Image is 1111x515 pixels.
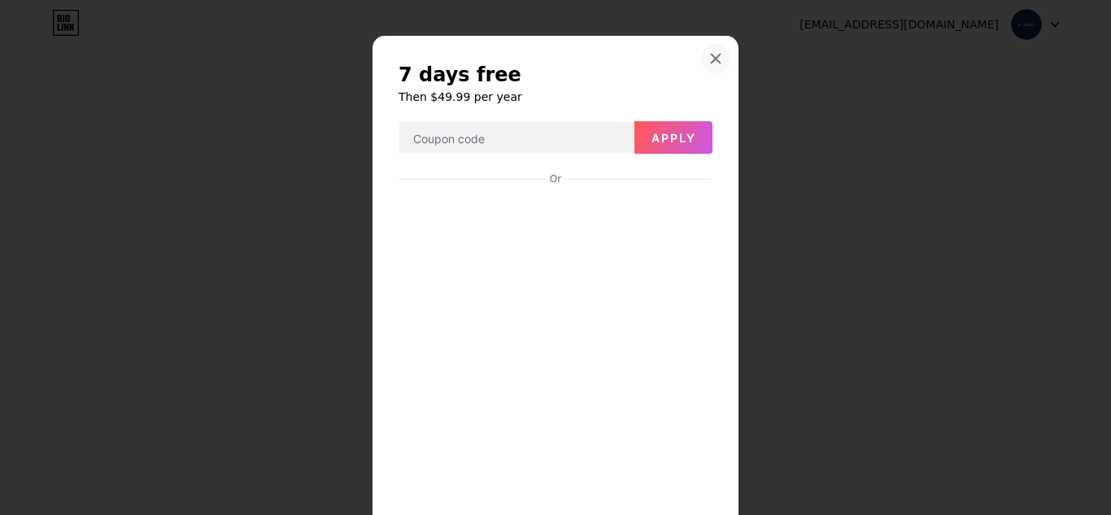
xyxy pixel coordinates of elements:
[547,172,564,185] div: Or
[634,121,712,154] button: Apply
[399,62,521,88] span: 7 days free
[399,89,712,105] h6: Then $49.99 per year
[399,122,634,155] input: Coupon code
[651,131,696,145] span: Apply
[396,187,715,500] iframe: Secure payment input frame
